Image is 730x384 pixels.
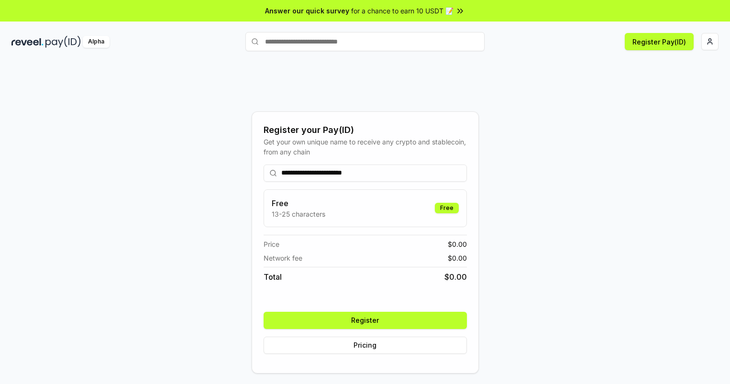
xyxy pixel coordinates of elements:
[448,253,467,263] span: $ 0.00
[264,123,467,137] div: Register your Pay(ID)
[272,197,325,209] h3: Free
[264,253,302,263] span: Network fee
[351,6,453,16] span: for a chance to earn 10 USDT 📝
[264,312,467,329] button: Register
[435,203,459,213] div: Free
[272,209,325,219] p: 13-25 characters
[45,36,81,48] img: pay_id
[448,239,467,249] span: $ 0.00
[625,33,694,50] button: Register Pay(ID)
[444,271,467,283] span: $ 0.00
[264,271,282,283] span: Total
[83,36,110,48] div: Alpha
[264,137,467,157] div: Get your own unique name to receive any crypto and stablecoin, from any chain
[264,337,467,354] button: Pricing
[265,6,349,16] span: Answer our quick survey
[264,239,279,249] span: Price
[11,36,44,48] img: reveel_dark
